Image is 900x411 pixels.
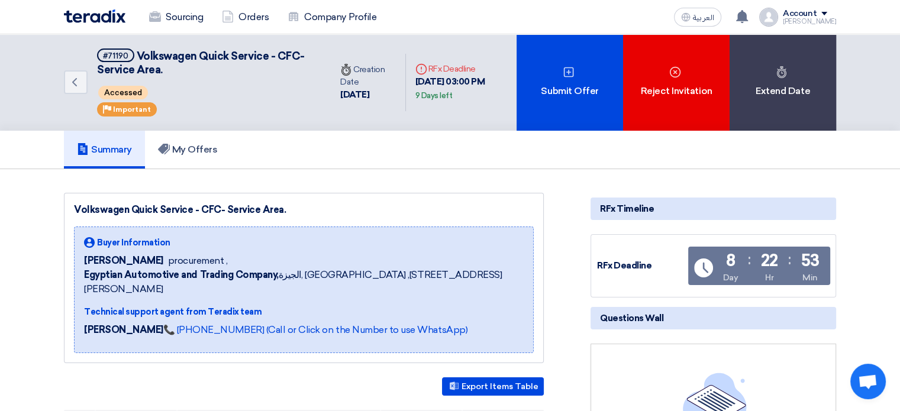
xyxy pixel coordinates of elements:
[442,377,544,396] button: Export Items Table
[97,50,305,76] span: Volkswagen Quick Service - CFC- Service Area.
[84,306,524,318] div: Technical support agent from Teradix team
[212,4,278,30] a: Orders
[415,63,507,75] div: RFx Deadline
[801,253,819,269] div: 53
[415,75,507,102] div: [DATE] 03:00 PM
[64,9,125,23] img: Teradix logo
[84,324,163,335] strong: [PERSON_NAME]
[597,259,686,273] div: RFx Deadline
[340,63,396,88] div: Creation Date
[723,271,738,284] div: Day
[113,105,151,114] span: Important
[850,364,886,399] a: Open chat
[340,88,396,102] div: [DATE]
[693,14,714,22] span: العربية
[674,8,721,27] button: العربية
[726,253,736,269] div: 8
[97,48,317,77] h5: Volkswagen Quick Service - CFC- Service Area.
[140,4,212,30] a: Sourcing
[761,253,778,269] div: 22
[98,86,148,99] span: Accessed
[97,237,170,249] span: Buyer Information
[783,9,817,19] div: Account
[103,52,128,60] div: #71190
[145,131,231,169] a: My Offers
[600,312,663,325] span: Questions Wall
[759,8,778,27] img: profile_test.png
[765,271,773,284] div: Hr
[788,249,791,270] div: :
[74,203,534,217] div: Volkswagen Quick Service - CFC- Service Area.
[415,90,453,102] div: 9 Days left
[783,18,836,25] div: [PERSON_NAME]
[278,4,386,30] a: Company Profile
[730,34,836,131] div: Extend Date
[84,254,163,268] span: [PERSON_NAME]
[77,144,132,156] h5: Summary
[591,198,836,220] div: RFx Timeline
[158,144,218,156] h5: My Offers
[64,131,145,169] a: Summary
[168,254,228,268] span: procurement ,
[748,249,751,270] div: :
[163,324,467,335] a: 📞 [PHONE_NUMBER] (Call or Click on the Number to use WhatsApp)
[517,34,623,131] div: Submit Offer
[802,271,818,284] div: Min
[84,269,279,280] b: Egyptian Automotive and Trading Company,
[84,268,524,296] span: الجيزة, [GEOGRAPHIC_DATA] ,[STREET_ADDRESS][PERSON_NAME]
[623,34,730,131] div: Reject Invitation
